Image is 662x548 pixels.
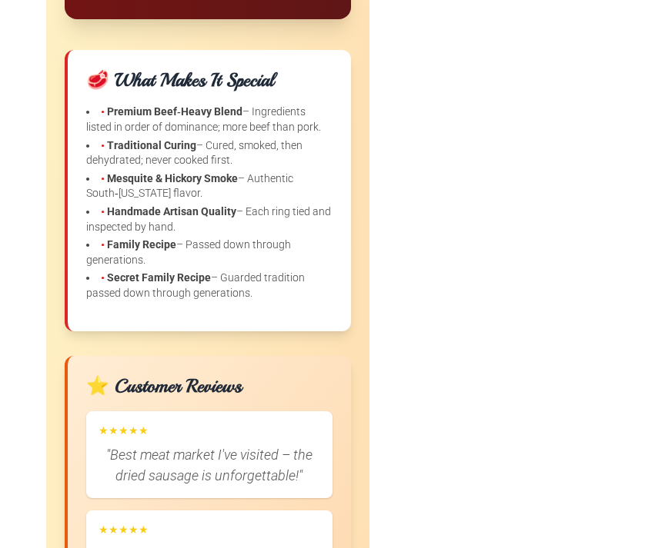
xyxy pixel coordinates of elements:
li: – Cured, smoked, then dehydrated; never cooked first. [86,138,333,168]
li: – Guarded tradition passed down through generations. [86,271,333,301]
strong: Secret Family Recipe [107,271,211,284]
span: • [101,205,105,218]
div: ★★★★★ [99,423,320,439]
span: • [101,238,105,251]
p: "Best meat market I've visited – the dried sausage is unforgettable!" [99,444,320,486]
span: • [101,172,105,184]
strong: Premium Beef‑Heavy Blend [107,105,242,118]
div: ★★★★★ [99,523,320,538]
li: – Passed down through generations. [86,237,333,267]
strong: Handmade Artisan Quality [107,205,236,218]
h2: 🥩 What Makes It Special [86,68,333,92]
span: • [101,271,105,284]
strong: Traditional Curing [107,139,196,151]
strong: Mesquite & Hickory Smoke [107,172,238,184]
strong: Family Recipe [107,238,176,251]
span: • [101,105,105,118]
li: – Ingredients listed in order of dominance; more beef than pork. [86,105,333,135]
span: • [101,139,105,151]
h2: ⭐ Customer Reviews [86,374,333,398]
li: – Authentic South‑[US_STATE] flavor. [86,171,333,201]
li: – Each ring tied and inspected by hand. [86,204,333,234]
